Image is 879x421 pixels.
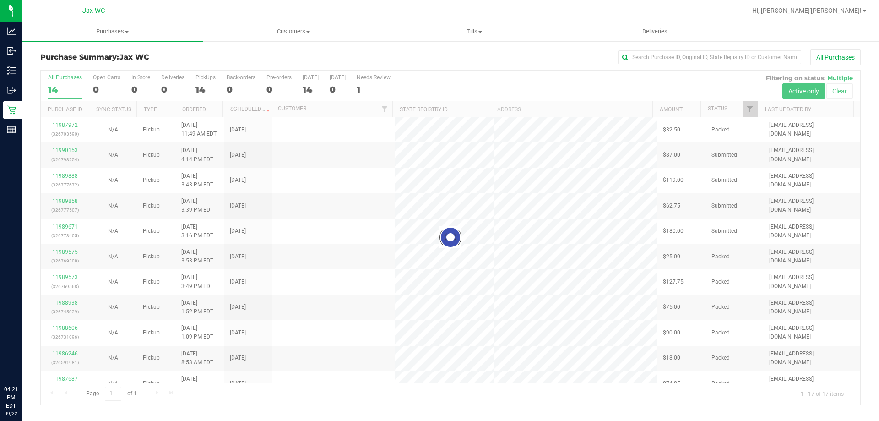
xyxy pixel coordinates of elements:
[7,125,16,134] inline-svg: Reports
[7,105,16,115] inline-svg: Retail
[203,27,383,36] span: Customers
[40,53,314,61] h3: Purchase Summary:
[384,22,564,41] a: Tills
[810,49,861,65] button: All Purchases
[618,50,801,64] input: Search Purchase ID, Original ID, State Registry ID or Customer Name...
[22,22,203,41] a: Purchases
[630,27,680,36] span: Deliveries
[22,27,203,36] span: Purchases
[7,86,16,95] inline-svg: Outbound
[82,7,105,15] span: Jax WC
[119,53,149,61] span: Jax WC
[384,27,564,36] span: Tills
[564,22,745,41] a: Deliveries
[7,46,16,55] inline-svg: Inbound
[9,348,37,375] iframe: Resource center
[203,22,384,41] a: Customers
[7,27,16,36] inline-svg: Analytics
[4,410,18,417] p: 09/22
[4,385,18,410] p: 04:21 PM EDT
[7,66,16,75] inline-svg: Inventory
[752,7,862,14] span: Hi, [PERSON_NAME]'[PERSON_NAME]!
